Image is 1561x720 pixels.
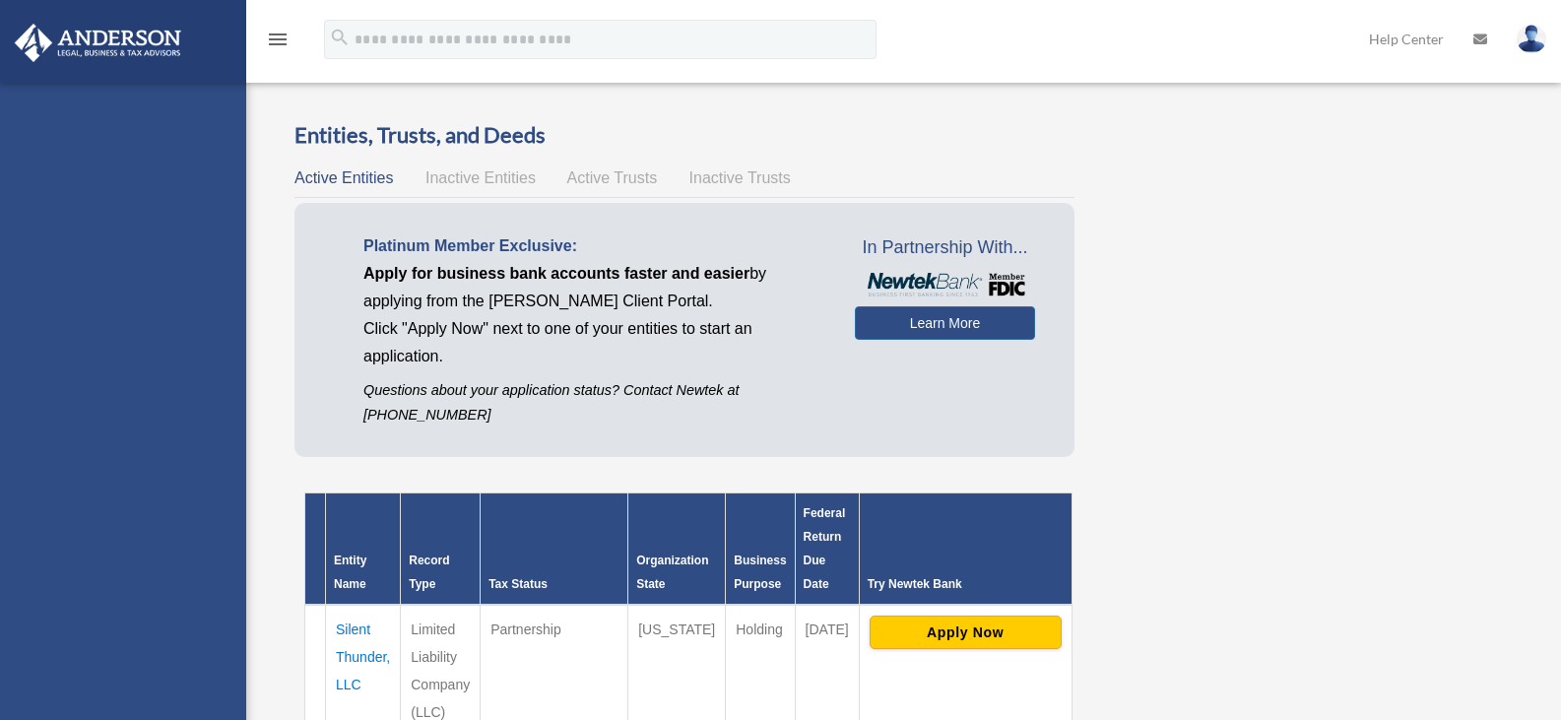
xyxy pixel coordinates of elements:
[363,378,825,427] p: Questions about your application status? Contact Newtek at [PHONE_NUMBER]
[689,169,791,186] span: Inactive Trusts
[294,120,1074,151] h3: Entities, Trusts, and Deeds
[1517,25,1546,53] img: User Pic
[326,493,401,606] th: Entity Name
[329,27,351,48] i: search
[294,169,393,186] span: Active Entities
[795,493,859,606] th: Federal Return Due Date
[567,169,658,186] span: Active Trusts
[363,260,825,315] p: by applying from the [PERSON_NAME] Client Portal.
[870,616,1062,649] button: Apply Now
[865,273,1025,296] img: NewtekBankLogoSM.png
[628,493,726,606] th: Organization State
[855,232,1035,264] span: In Partnership With...
[363,315,825,370] p: Click "Apply Now" next to one of your entities to start an application.
[855,306,1035,340] a: Learn More
[401,493,481,606] th: Record Type
[425,169,536,186] span: Inactive Entities
[266,28,290,51] i: menu
[363,265,749,282] span: Apply for business bank accounts faster and easier
[726,493,795,606] th: Business Purpose
[363,232,825,260] p: Platinum Member Exclusive:
[9,24,187,62] img: Anderson Advisors Platinum Portal
[266,34,290,51] a: menu
[868,572,1064,596] div: Try Newtek Bank
[481,493,628,606] th: Tax Status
